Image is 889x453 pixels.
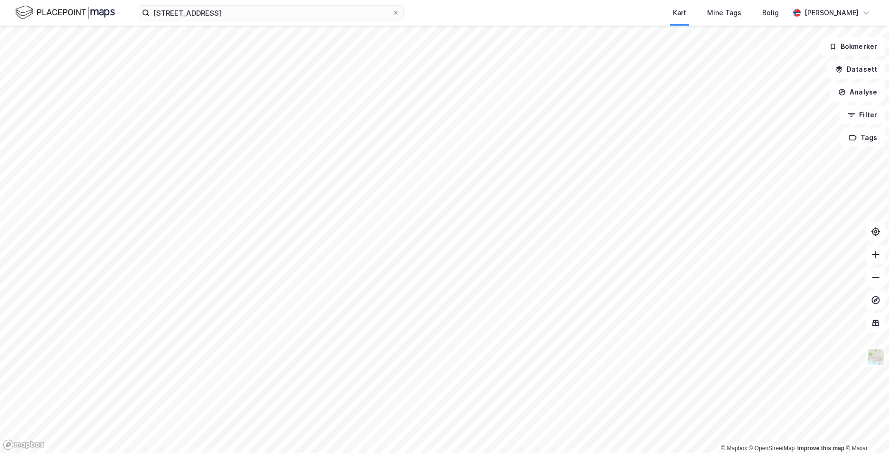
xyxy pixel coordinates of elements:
[707,7,741,19] div: Mine Tags
[749,445,795,452] a: OpenStreetMap
[721,445,747,452] a: Mapbox
[3,439,45,450] a: Mapbox homepage
[804,7,859,19] div: [PERSON_NAME]
[15,4,115,21] img: logo.f888ab2527a4732fd821a326f86c7f29.svg
[840,105,885,124] button: Filter
[762,7,779,19] div: Bolig
[827,60,885,79] button: Datasett
[841,128,885,147] button: Tags
[673,7,686,19] div: Kart
[797,445,844,452] a: Improve this map
[867,348,885,366] img: Z
[821,37,885,56] button: Bokmerker
[842,407,889,453] iframe: Chat Widget
[830,83,885,102] button: Analyse
[150,6,392,20] input: Søk på adresse, matrikkel, gårdeiere, leietakere eller personer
